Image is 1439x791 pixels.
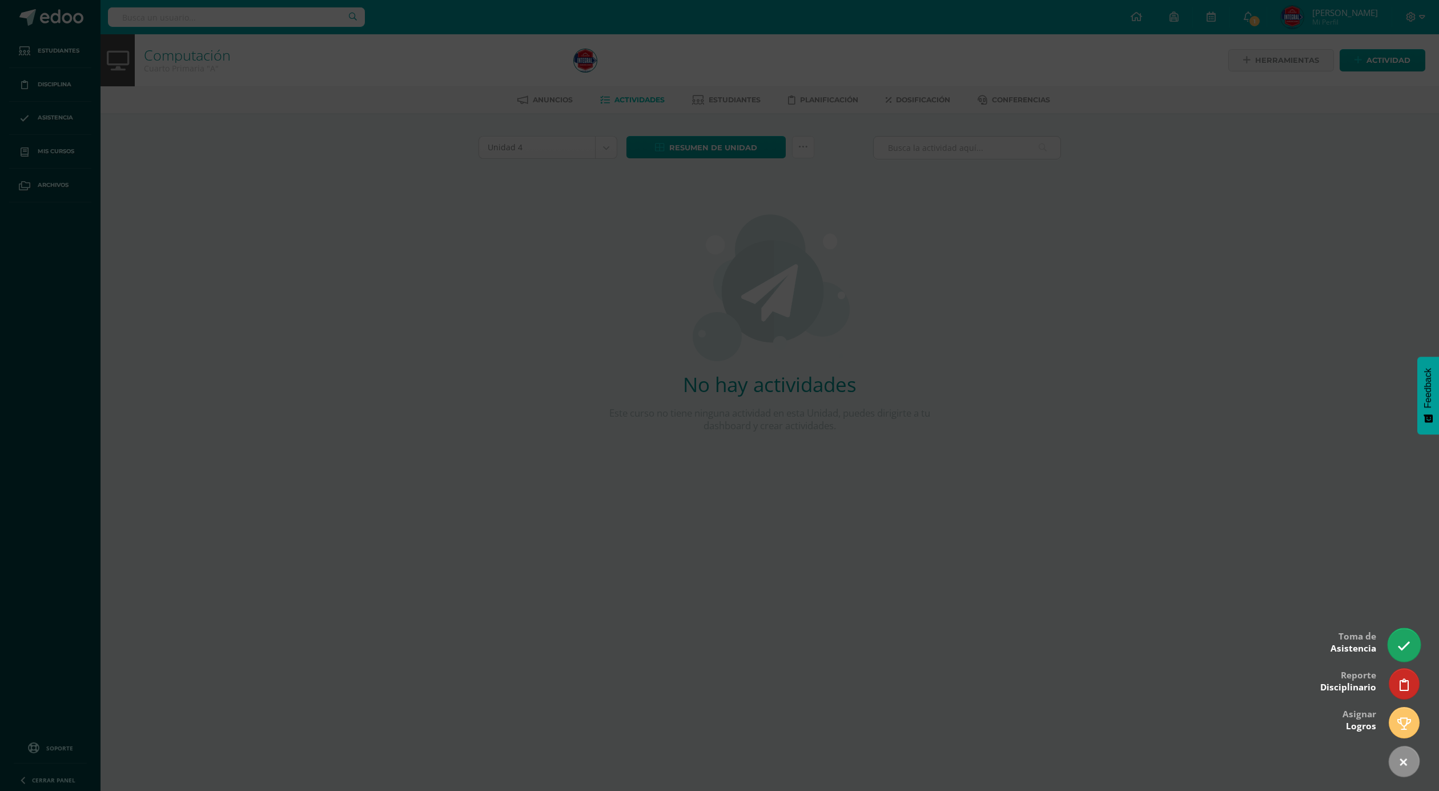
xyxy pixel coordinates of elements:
span: Logros [1346,720,1376,732]
div: Toma de [1331,623,1376,660]
div: Asignar [1342,701,1376,738]
span: Feedback [1423,368,1433,408]
span: Disciplinario [1320,681,1376,693]
div: Reporte [1320,662,1376,699]
span: Asistencia [1331,642,1376,654]
button: Feedback - Mostrar encuesta [1417,357,1439,434]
